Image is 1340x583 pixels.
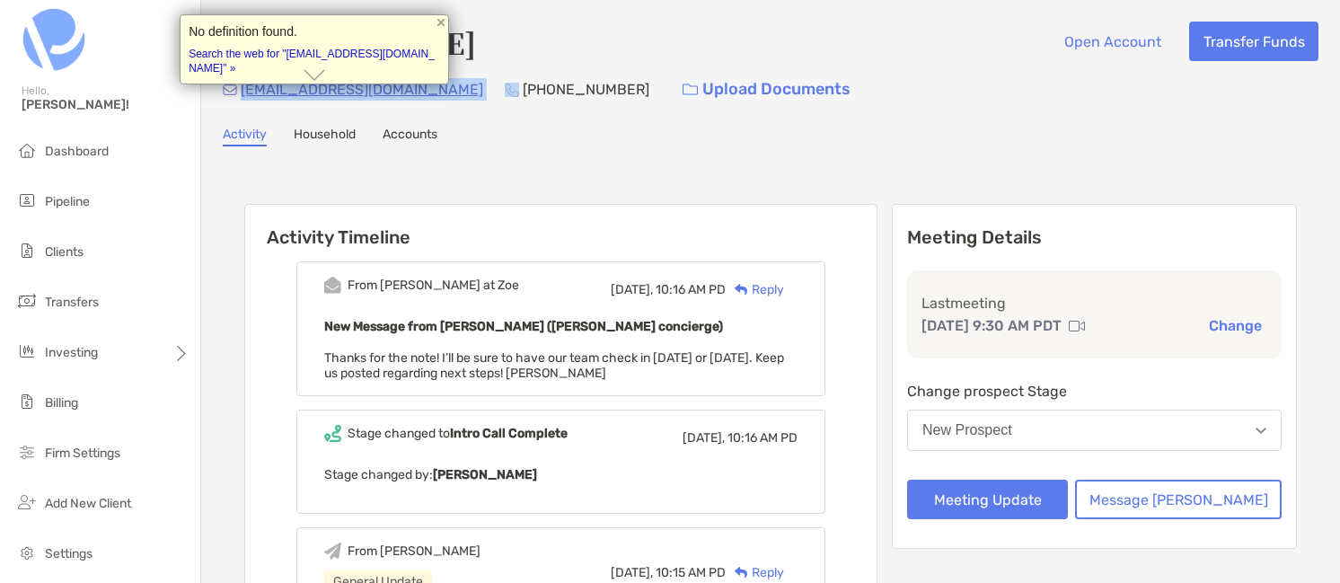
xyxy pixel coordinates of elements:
[611,282,653,297] span: [DATE],
[1189,22,1318,61] button: Transfer Funds
[727,430,798,446] span: 10:16 AM PD
[324,543,341,560] img: Event icon
[223,127,267,146] a: Activity
[348,278,519,293] div: From [PERSON_NAME] at Zoe
[294,127,356,146] a: Household
[45,144,109,159] span: Dashboard
[16,240,38,261] img: clients icon
[22,7,86,72] img: Zoe Logo
[671,70,862,109] a: Upload Documents
[16,441,38,463] img: firm-settings icon
[245,205,877,248] h6: Activity Timeline
[921,314,1062,337] p: [DATE] 9:30 AM PDT
[16,290,38,312] img: transfers icon
[45,446,120,461] span: Firm Settings
[16,491,38,513] img: add_new_client icon
[324,277,341,294] img: Event icon
[735,284,748,296] img: Reply icon
[907,410,1282,451] button: New Prospect
[505,83,519,97] img: Phone Icon
[324,319,723,334] b: New Message from [PERSON_NAME] ([PERSON_NAME] concierge)
[45,546,93,561] span: Settings
[450,426,568,441] b: Intro Call Complete
[683,430,725,446] span: [DATE],
[383,127,437,146] a: Accounts
[324,464,798,486] p: Stage changed by:
[922,422,1012,438] div: New Prospect
[22,97,190,112] span: [PERSON_NAME]!
[324,350,784,381] span: Thanks for the note! I’ll be sure to have our team check in [DATE] or [DATE]. Keep us posted rega...
[726,563,784,582] div: Reply
[656,282,726,297] span: 10:16 AM PD
[324,425,341,442] img: Event icon
[611,565,653,580] span: [DATE],
[16,340,38,362] img: investing icon
[735,567,748,579] img: Reply icon
[907,480,1068,519] button: Meeting Update
[907,226,1282,249] p: Meeting Details
[726,280,784,299] div: Reply
[45,295,99,310] span: Transfers
[348,426,568,441] div: Stage changed to
[1050,22,1175,61] button: Open Account
[683,84,698,96] img: button icon
[16,139,38,161] img: dashboard icon
[16,190,38,211] img: pipeline icon
[45,194,90,209] span: Pipeline
[656,565,726,580] span: 10:15 AM PD
[1069,319,1085,333] img: communication type
[907,380,1282,402] p: Change prospect Stage
[1203,316,1267,335] button: Change
[45,496,131,511] span: Add New Client
[45,345,98,360] span: Investing
[433,467,537,482] b: [PERSON_NAME]
[1256,428,1266,434] img: Open dropdown arrow
[16,542,38,563] img: settings icon
[921,292,1267,314] p: Last meeting
[16,391,38,412] img: billing icon
[1075,480,1282,519] button: Message [PERSON_NAME]
[223,84,237,95] img: Email Icon
[241,78,483,101] p: [EMAIL_ADDRESS][DOMAIN_NAME]
[45,244,84,260] span: Clients
[348,543,480,559] div: From [PERSON_NAME]
[45,395,78,411] span: Billing
[523,78,649,101] p: [PHONE_NUMBER]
